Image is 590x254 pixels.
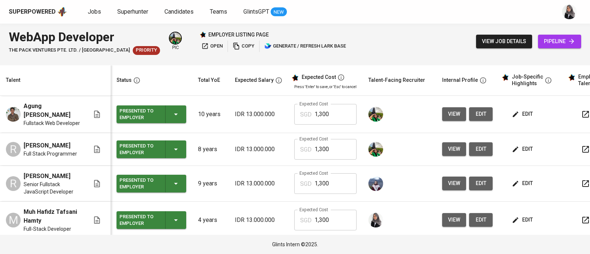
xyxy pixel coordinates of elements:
[198,110,223,119] p: 10 years
[210,7,229,17] a: Teams
[198,76,220,85] div: Total YoE
[9,8,56,16] div: Superpowered
[300,110,312,119] p: SGD
[442,107,466,121] button: view
[448,109,460,119] span: view
[24,119,80,127] span: Fullstack Web Developer
[469,142,493,156] button: edit
[24,150,77,157] span: Full Stack Programmer
[9,28,160,46] div: WebApp Developer
[513,179,533,188] span: edit
[170,32,181,44] img: eva@glints.com
[469,213,493,227] button: edit
[88,8,101,15] span: Jobs
[235,76,274,85] div: Expected Salary
[164,7,195,17] a: Candidates
[117,8,148,15] span: Superhunter
[442,76,478,85] div: Internal Profile
[201,42,223,51] span: open
[6,107,21,122] img: Agung Kurnia Robbi
[6,142,21,157] div: R
[117,105,186,123] button: Presented to Employer
[119,175,159,192] div: Presented to Employer
[442,213,466,227] button: view
[24,172,70,181] span: [PERSON_NAME]
[243,7,287,17] a: GlintsGPT NEW
[119,212,159,228] div: Presented to Employer
[502,74,509,81] img: glints_star.svg
[368,76,425,85] div: Talent-Facing Recruiter
[475,215,487,225] span: edit
[513,215,533,225] span: edit
[264,42,272,50] img: lark
[562,4,577,19] img: sinta.windasari@glints.com
[448,179,460,188] span: view
[233,42,254,51] span: copy
[235,110,282,119] p: IDR 13.000.000
[119,141,159,157] div: Presented to Employer
[302,74,336,81] div: Expected Cost
[117,211,186,229] button: Presented to Employer
[198,179,223,188] p: 9 years
[199,41,225,52] button: open
[117,175,186,192] button: Presented to Employer
[442,177,466,190] button: view
[24,208,81,225] span: Muh Hafidz Tafsani Hamty
[476,35,532,48] button: view job details
[513,145,533,154] span: edit
[235,216,282,225] p: IDR 13.000.000
[568,74,575,81] img: glints_star.svg
[24,102,81,119] span: Agung [PERSON_NAME]
[169,32,182,51] div: pic
[263,41,348,52] button: lark generate / refresh lark base
[9,6,67,17] a: Superpoweredapp logo
[510,177,536,190] button: edit
[6,176,21,191] div: R
[512,74,543,87] div: Job-Specific Highlights
[469,107,493,121] button: edit
[368,107,383,122] img: eva@glints.com
[469,177,493,190] a: edit
[117,7,150,17] a: Superhunter
[475,179,487,188] span: edit
[24,225,71,233] span: Full-Stack Developer
[368,213,383,227] img: sinta.windasari@glints.com
[264,42,346,51] span: generate / refresh lark base
[300,216,312,225] p: SGD
[133,46,160,55] div: New Job received from Demand Team
[368,176,383,191] img: christine.raharja@glints.com
[300,180,312,188] p: SGD
[6,213,21,227] div: M
[448,145,460,154] span: view
[164,8,194,15] span: Candidates
[57,6,67,17] img: app logo
[442,142,466,156] button: view
[24,181,81,195] span: Senior Fullstack JavaScript Developer
[119,106,159,122] div: Presented to Employer
[24,141,70,150] span: [PERSON_NAME]
[475,109,487,119] span: edit
[510,142,536,156] button: edit
[544,37,575,46] span: pipeline
[510,107,536,121] button: edit
[117,76,132,85] div: Status
[6,76,20,85] div: Talent
[482,37,526,46] span: view job details
[513,109,533,119] span: edit
[291,74,299,81] img: glints_star.svg
[9,47,130,54] span: The Pack Ventures Pte. Ltd. / [GEOGRAPHIC_DATA]
[88,7,103,17] a: Jobs
[243,8,269,15] span: GlintsGPT
[133,47,160,54] span: Priority
[117,140,186,158] button: Presented to Employer
[235,145,282,154] p: IDR 13.000.000
[199,31,206,38] img: Glints Star
[235,179,282,188] p: IDR 13.000.000
[510,213,536,227] button: edit
[198,216,223,225] p: 4 years
[538,35,581,48] a: pipeline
